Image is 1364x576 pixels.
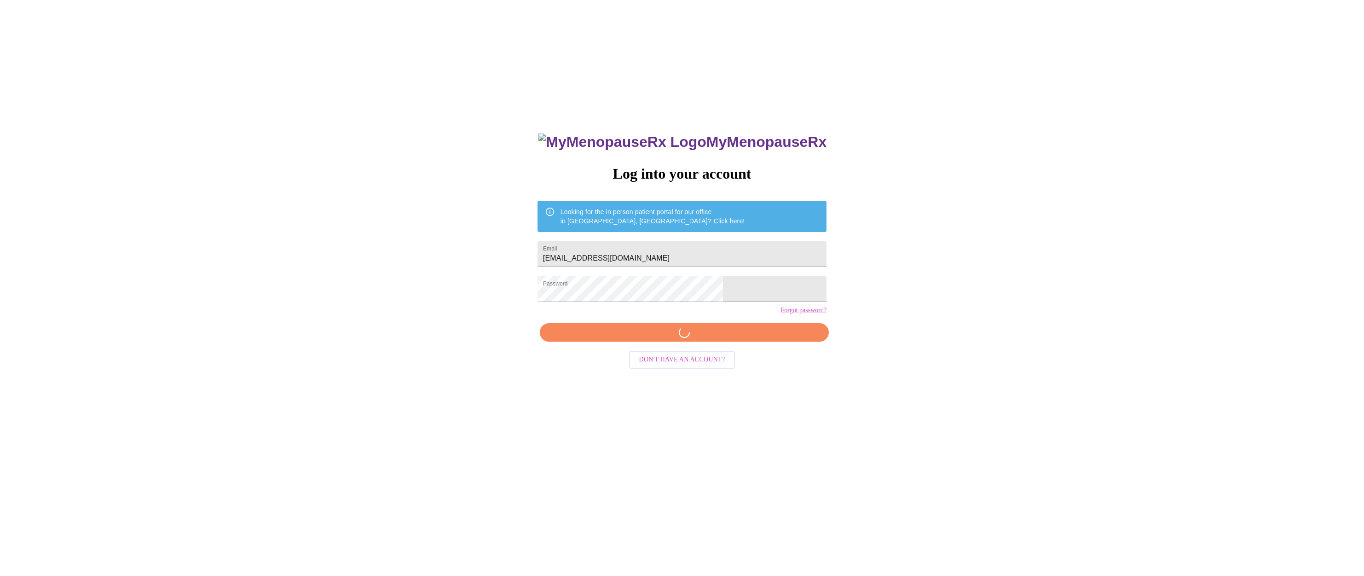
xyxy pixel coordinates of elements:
[561,204,745,229] div: Looking for the in person patient portal for our office in [GEOGRAPHIC_DATA], [GEOGRAPHIC_DATA]?
[629,351,735,369] button: Don't have an account?
[538,134,826,151] h3: MyMenopauseRx
[538,165,826,182] h3: Log into your account
[780,307,826,314] a: Forgot password?
[627,355,738,363] a: Don't have an account?
[639,354,725,366] span: Don't have an account?
[538,134,706,151] img: MyMenopauseRx Logo
[714,217,745,225] a: Click here!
